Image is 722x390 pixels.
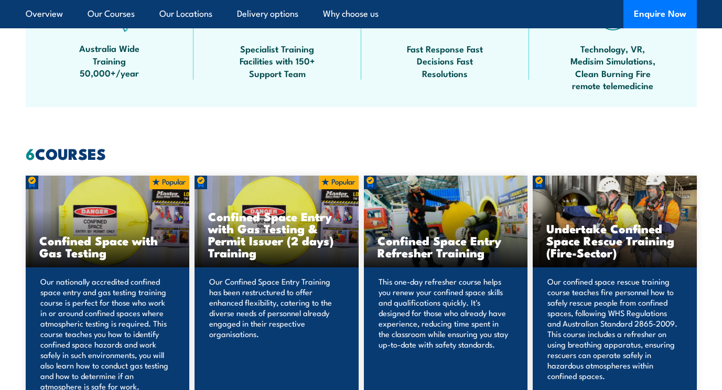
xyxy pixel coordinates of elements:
[546,222,683,258] h3: Undertake Confined Space Rescue Training (Fire-Sector)
[378,234,514,258] h3: Confined Space Entry Refresher Training
[566,42,660,92] span: Technology, VR, Medisim Simulations, Clean Burning Fire remote telemedicine
[39,234,176,258] h3: Confined Space with Gas Testing
[230,42,325,79] span: Specialist Training Facilities with 150+ Support Team
[26,146,697,160] h2: COURSES
[26,142,35,165] strong: 6
[398,42,492,79] span: Fast Response Fast Decisions Fast Resolutions
[62,42,157,79] span: Australia Wide Training 50,000+/year
[208,210,345,258] h3: Confined Space Entry with Gas Testing & Permit Issuer (2 days) Training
